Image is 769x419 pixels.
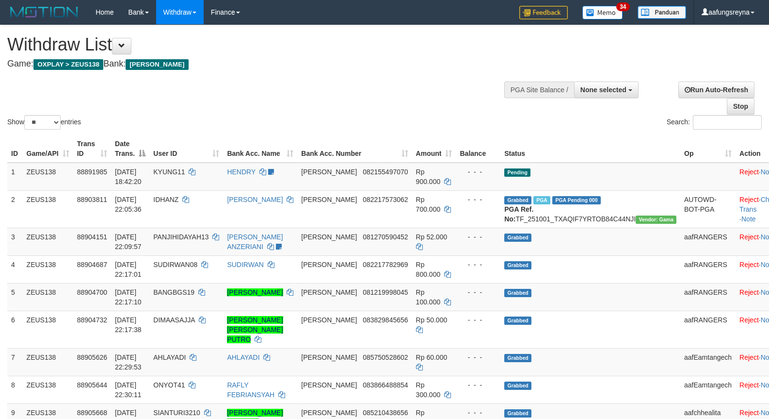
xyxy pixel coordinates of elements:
span: [PERSON_NAME] [301,168,357,176]
td: aafEamtangech [680,376,736,403]
td: ZEUS138 [23,163,73,191]
a: Reject [739,316,759,324]
td: 7 [7,348,23,376]
span: Rp 300.000 [416,381,441,399]
td: 1 [7,163,23,191]
td: aafRANGERS [680,228,736,255]
span: DIMAASAJJA [153,316,195,324]
td: aafRANGERS [680,255,736,283]
span: KYUNG11 [153,168,185,176]
a: Reject [739,409,759,417]
span: BANGBGS19 [153,288,194,296]
a: [PERSON_NAME] ANZERIANI [227,233,283,251]
a: RAFLY FEBRIANSYAH [227,381,274,399]
span: Copy 085750528602 to clipboard [363,353,408,361]
a: [PERSON_NAME] [227,196,283,203]
th: User ID: activate to sort column ascending [149,135,223,163]
span: PGA Pending [552,196,601,204]
span: [DATE] 22:05:36 [115,196,142,213]
img: MOTION_logo.png [7,5,81,19]
div: - - - [460,408,497,418]
td: 6 [7,311,23,348]
div: - - - [460,260,497,269]
td: ZEUS138 [23,311,73,348]
span: Copy 083829845656 to clipboard [363,316,408,324]
select: Showentries [24,115,61,130]
span: None selected [580,86,626,94]
td: 4 [7,255,23,283]
th: Status [500,135,680,163]
th: Bank Acc. Name: activate to sort column ascending [223,135,297,163]
span: 88905644 [77,381,107,389]
td: 5 [7,283,23,311]
a: Reject [739,233,759,241]
img: panduan.png [638,6,686,19]
a: Reject [739,261,759,268]
td: aafEamtangech [680,348,736,376]
div: - - - [460,287,497,297]
span: [PERSON_NAME] [126,59,188,70]
span: SIANTURI3210 [153,409,200,417]
span: [DATE] 22:09:57 [115,233,142,251]
a: Reject [739,196,759,203]
span: 34 [616,2,629,11]
img: Feedback.jpg [519,6,568,19]
span: Rp 52.000 [416,233,448,241]
span: 88903811 [77,196,107,203]
span: Rp 100.000 [416,288,441,306]
a: Reject [739,353,759,361]
td: ZEUS138 [23,228,73,255]
th: Balance [456,135,500,163]
td: ZEUS138 [23,348,73,376]
span: [DATE] 22:29:53 [115,353,142,371]
span: [PERSON_NAME] [301,288,357,296]
span: Grabbed [504,409,531,418]
span: PANJIHIDAYAH13 [153,233,208,241]
span: [DATE] 22:17:10 [115,288,142,306]
span: AHLAYADI [153,353,186,361]
div: - - - [460,195,497,204]
label: Show entries [7,115,81,130]
span: [DATE] 22:30:11 [115,381,142,399]
span: 88904687 [77,261,107,268]
span: 88891985 [77,168,107,176]
a: Reject [739,381,759,389]
span: Grabbed [504,317,531,325]
td: AUTOWD-BOT-PGA [680,190,736,228]
td: 3 [7,228,23,255]
span: Grabbed [504,382,531,390]
a: Stop [727,98,754,115]
a: SUDIRWAN [227,261,263,268]
span: Pending [504,168,530,177]
a: [PERSON_NAME] [227,288,283,296]
span: Grabbed [504,234,531,242]
span: 88905668 [77,409,107,417]
a: Reject [739,288,759,296]
span: Grabbed [504,354,531,362]
div: - - - [460,232,497,242]
span: Grabbed [504,196,531,204]
th: Game/API: activate to sort column ascending [23,135,73,163]
td: ZEUS138 [23,376,73,403]
span: Copy 082217782969 to clipboard [363,261,408,268]
td: ZEUS138 [23,255,73,283]
span: [PERSON_NAME] [301,261,357,268]
th: Amount: activate to sort column ascending [412,135,456,163]
td: aafRANGERS [680,283,736,311]
span: 88904700 [77,288,107,296]
td: aafRANGERS [680,311,736,348]
label: Search: [667,115,762,130]
h1: Withdraw List [7,35,503,54]
span: [PERSON_NAME] [301,196,357,203]
a: [PERSON_NAME] [PERSON_NAME] PUTRO [227,316,283,343]
th: Trans ID: activate to sort column ascending [73,135,111,163]
span: Rp 60.000 [416,353,448,361]
span: Copy 082217573062 to clipboard [363,196,408,203]
span: 88904151 [77,233,107,241]
span: Rp 800.000 [416,261,441,278]
span: Rp 900.000 [416,168,441,185]
td: 8 [7,376,23,403]
span: [PERSON_NAME] [301,233,357,241]
span: Grabbed [504,289,531,297]
span: [PERSON_NAME] [301,353,357,361]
